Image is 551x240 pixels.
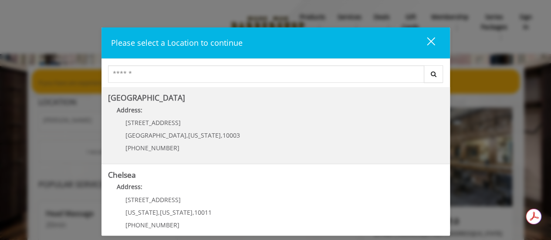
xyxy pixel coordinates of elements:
span: [STREET_ADDRESS] [125,196,181,204]
span: 10003 [223,131,240,139]
span: [PHONE_NUMBER] [125,221,179,229]
b: Chelsea [108,169,136,180]
span: [US_STATE] [125,208,158,216]
span: [US_STATE] [160,208,193,216]
span: , [186,131,188,139]
span: , [221,131,223,139]
b: Address: [117,183,142,191]
b: [GEOGRAPHIC_DATA] [108,92,185,103]
i: Search button [429,71,439,77]
span: Please select a Location to continue [111,37,243,48]
b: Address: [117,106,142,114]
span: [PHONE_NUMBER] [125,144,179,152]
span: [GEOGRAPHIC_DATA] [125,131,186,139]
div: close dialog [417,37,434,50]
button: close dialog [411,34,440,52]
span: , [193,208,194,216]
span: [STREET_ADDRESS] [125,118,181,127]
span: , [158,208,160,216]
span: [US_STATE] [188,131,221,139]
span: 10011 [194,208,212,216]
div: Center Select [108,65,443,87]
input: Search Center [108,65,424,83]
